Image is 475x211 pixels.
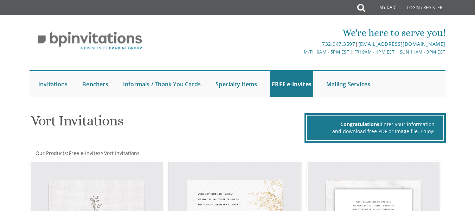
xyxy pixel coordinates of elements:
div: Enter your information [316,121,435,128]
a: Benchers [81,71,110,97]
a: FREE e-Invites [270,71,313,97]
iframe: chat widget [431,167,475,200]
span: Free e-Invites [69,150,101,156]
a: Vort Invitations [103,150,140,156]
a: My Cart [364,1,402,15]
img: BP Invitation Loft [30,26,150,55]
div: | [168,40,445,48]
a: Invitations [37,71,69,97]
a: Free e-Invites [68,150,101,156]
span: Congratulations! [340,121,381,128]
div: We're here to serve you! [168,26,445,40]
div: M-Th 9am - 5pm EST | Fri 9am - 1pm EST | Sun 11am - 3pm EST [168,48,445,56]
a: Mailing Services [325,71,372,97]
a: Specialty Items [214,71,259,97]
span: > [101,150,140,156]
a: 732.947.3597 [322,41,355,47]
a: Informals / Thank You Cards [121,71,203,97]
a: [EMAIL_ADDRESS][DOMAIN_NAME] [358,41,445,47]
h1: Vort Invitations [31,113,303,134]
div: and download free PDF or Image file. Enjoy! [316,128,435,135]
span: Vort Invitations [104,150,140,156]
a: Our Products [35,150,67,156]
div: : [30,150,237,157]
